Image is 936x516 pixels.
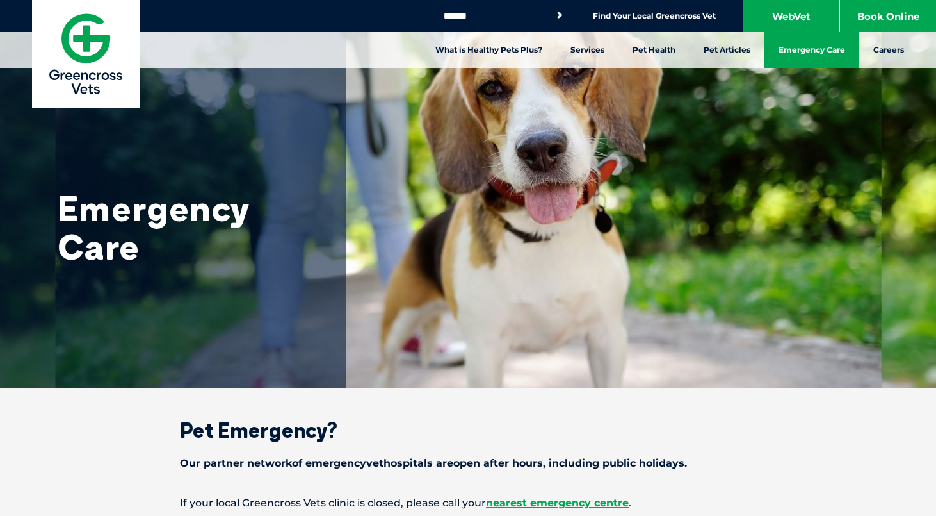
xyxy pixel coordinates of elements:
span: If your local Greencross Vets clinic is closed, please call your [180,497,486,509]
a: Pet Articles [690,32,764,68]
a: Careers [859,32,918,68]
button: Search [553,9,566,22]
a: Services [556,32,618,68]
span: vet [366,457,383,469]
span: open after hours, including public holidays. [453,457,687,469]
a: Pet Health [618,32,690,68]
a: nearest emergency centre [486,497,629,509]
h2: Pet Emergency? [135,420,801,440]
span: Our partner network [180,457,292,469]
span: hospitals [383,457,433,469]
span: are [436,457,453,469]
a: Emergency Care [764,32,859,68]
h1: Emergency Care [58,189,314,266]
span: . [629,497,631,509]
span: of emergency [292,457,366,469]
a: Find Your Local Greencross Vet [593,11,716,21]
a: What is Healthy Pets Plus? [421,32,556,68]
